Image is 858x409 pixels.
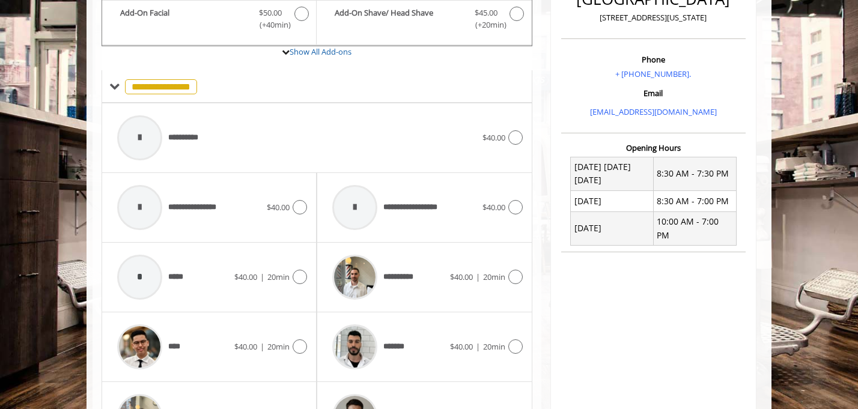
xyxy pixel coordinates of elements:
[590,106,717,117] a: [EMAIL_ADDRESS][DOMAIN_NAME]
[260,341,264,352] span: |
[120,7,247,32] b: Add-On Facial
[561,144,746,152] h3: Opening Hours
[571,157,654,191] td: [DATE] [DATE] [DATE]
[260,271,264,282] span: |
[267,202,290,213] span: $40.00
[615,68,691,79] a: + [PHONE_NUMBER].
[571,191,654,211] td: [DATE]
[476,341,480,352] span: |
[475,7,497,19] span: $45.00
[259,7,282,19] span: $50.00
[476,271,480,282] span: |
[253,19,288,31] span: (+40min )
[483,341,505,352] span: 20min
[483,271,505,282] span: 20min
[564,55,743,64] h3: Phone
[323,7,525,35] label: Add-On Shave/ Head Shave
[653,157,736,191] td: 8:30 AM - 7:30 PM
[290,46,351,57] a: Show All Add-ons
[482,202,505,213] span: $40.00
[564,89,743,97] h3: Email
[450,341,473,352] span: $40.00
[450,271,473,282] span: $40.00
[564,11,743,24] p: [STREET_ADDRESS][US_STATE]
[571,211,654,246] td: [DATE]
[482,132,505,143] span: $40.00
[267,271,290,282] span: 20min
[653,191,736,211] td: 8:30 AM - 7:00 PM
[267,341,290,352] span: 20min
[335,7,462,32] b: Add-On Shave/ Head Shave
[108,7,310,35] label: Add-On Facial
[234,341,257,352] span: $40.00
[468,19,504,31] span: (+20min )
[653,211,736,246] td: 10:00 AM - 7:00 PM
[234,271,257,282] span: $40.00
